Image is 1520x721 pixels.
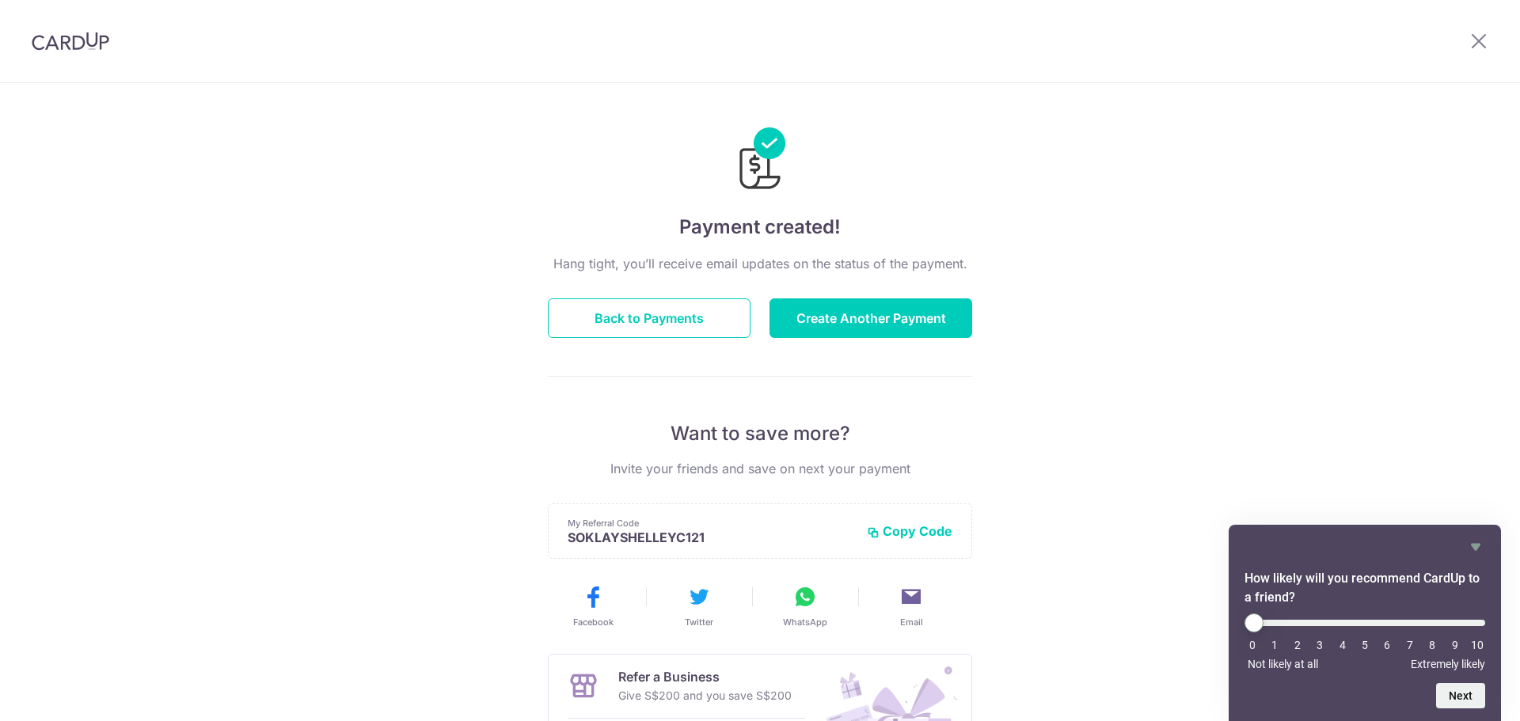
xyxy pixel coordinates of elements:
button: Hide survey [1466,537,1485,556]
p: Want to save more? [548,421,972,446]
li: 8 [1424,639,1440,651]
button: WhatsApp [758,584,852,628]
h4: Payment created! [548,213,972,241]
button: Back to Payments [548,298,750,338]
li: 5 [1357,639,1373,651]
button: Create Another Payment [769,298,972,338]
div: How likely will you recommend CardUp to a friend? Select an option from 0 to 10, with 0 being Not... [1244,537,1485,708]
li: 9 [1447,639,1463,651]
span: Email [900,616,923,628]
p: Hang tight, you’ll receive email updates on the status of the payment. [548,254,972,273]
li: 2 [1290,639,1305,651]
h2: How likely will you recommend CardUp to a friend? Select an option from 0 to 10, with 0 being Not... [1244,569,1485,607]
li: 6 [1379,639,1395,651]
img: CardUp [32,32,109,51]
span: Twitter [685,616,713,628]
li: 4 [1335,639,1351,651]
li: 7 [1402,639,1418,651]
img: Payments [735,127,785,194]
li: 10 [1469,639,1485,651]
p: My Referral Code [568,517,854,529]
p: Give S$200 and you save S$200 [618,686,792,705]
button: Email [864,584,958,628]
li: 0 [1244,639,1260,651]
span: WhatsApp [783,616,827,628]
span: Not likely at all [1248,658,1318,670]
button: Facebook [546,584,640,628]
p: Invite your friends and save on next your payment [548,459,972,478]
li: 3 [1312,639,1328,651]
button: Twitter [652,584,746,628]
div: How likely will you recommend CardUp to a friend? Select an option from 0 to 10, with 0 being Not... [1244,613,1485,670]
button: Copy Code [867,523,952,539]
button: Next question [1436,683,1485,708]
span: Extremely likely [1411,658,1485,670]
p: SOKLAYSHELLEYC121 [568,529,854,545]
p: Refer a Business [618,667,792,686]
span: Facebook [573,616,614,628]
li: 1 [1267,639,1282,651]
